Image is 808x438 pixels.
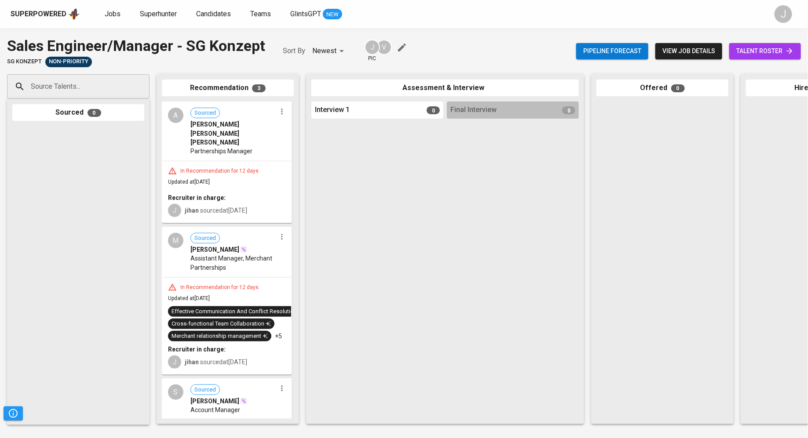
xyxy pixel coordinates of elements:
[185,207,199,214] b: jihan
[45,57,92,67] div: Not Responsive
[168,384,183,400] div: S
[196,9,233,20] a: Candidates
[168,204,181,217] div: J
[105,9,122,20] a: Jobs
[377,40,392,55] div: V
[190,397,239,405] span: [PERSON_NAME]
[252,84,266,92] span: 3
[68,7,80,21] img: app logo
[105,10,121,18] span: Jobs
[191,109,219,117] span: Sourced
[662,46,715,57] span: view job details
[562,106,575,114] span: 0
[190,405,240,414] span: Account Manager
[140,10,177,18] span: Superhunter
[172,308,303,316] div: Effective Communication And Conflict Resolution
[323,10,342,19] span: NEW
[450,105,497,115] span: Final Interview
[168,233,183,248] div: M
[168,346,226,353] b: Recruiter in charge:
[172,320,271,328] div: Cross-functional Team Collaboration
[312,43,347,59] div: Newest
[583,46,641,57] span: Pipeline forecast
[190,254,276,271] span: Assistant Manager, Merchant Partnerships
[168,194,226,201] b: Recruiter in charge:
[162,80,294,97] div: Recommendation
[250,9,273,20] a: Teams
[11,7,80,21] a: Superpoweredapp logo
[196,10,231,18] span: Candidates
[177,167,262,175] div: In Recommendation for 12 days
[736,46,794,57] span: talent roster
[168,179,210,185] span: Updated at [DATE]
[168,295,210,301] span: Updated at [DATE]
[185,358,199,366] b: jihan
[185,207,247,214] span: sourced at [DATE]
[240,246,247,253] img: magic_wand.svg
[315,105,350,115] span: Interview 1
[185,358,247,366] span: sourced at [DATE]
[190,147,252,156] span: Partnerships Manager
[145,86,146,87] button: Open
[576,43,648,59] button: Pipeline forecast
[240,398,247,405] img: magic_wand.svg
[729,43,801,59] a: talent roster
[290,9,342,20] a: GlintsGPT NEW
[168,355,181,369] div: J
[190,245,239,254] span: [PERSON_NAME]
[168,108,183,123] div: A
[312,46,336,56] p: Newest
[11,9,66,19] div: Superpowered
[596,80,728,97] div: Offered
[290,10,321,18] span: GlintsGPT
[311,80,579,97] div: Assessment & Interview
[655,43,722,59] button: view job details
[283,46,305,56] p: Sort By
[88,109,101,117] span: 0
[191,234,219,243] span: Sourced
[427,106,440,114] span: 0
[7,35,265,57] div: Sales Engineer/Manager - SG Konzept
[4,406,23,420] button: Pipeline Triggers
[775,5,792,23] div: J
[7,58,42,66] span: SG Konzept
[162,101,292,223] div: ASourced[PERSON_NAME] [PERSON_NAME] [PERSON_NAME]Partnerships ManagerIn Recommendation for 12 day...
[162,227,292,375] div: MSourced[PERSON_NAME]Assistant Manager, Merchant PartnershipsIn Recommendation for 12 daysUpdated...
[190,120,276,146] span: [PERSON_NAME] [PERSON_NAME] [PERSON_NAME]
[12,104,144,121] div: Sourced
[671,84,685,92] span: 0
[250,10,271,18] span: Teams
[172,332,268,340] div: Merchant relationship management
[140,9,179,20] a: Superhunter
[365,40,380,62] div: pic
[45,58,92,66] span: Non-Priority
[191,386,219,394] span: Sourced
[275,332,282,340] p: +5
[177,284,262,291] div: In Recommendation for 12 days
[365,40,380,55] div: J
